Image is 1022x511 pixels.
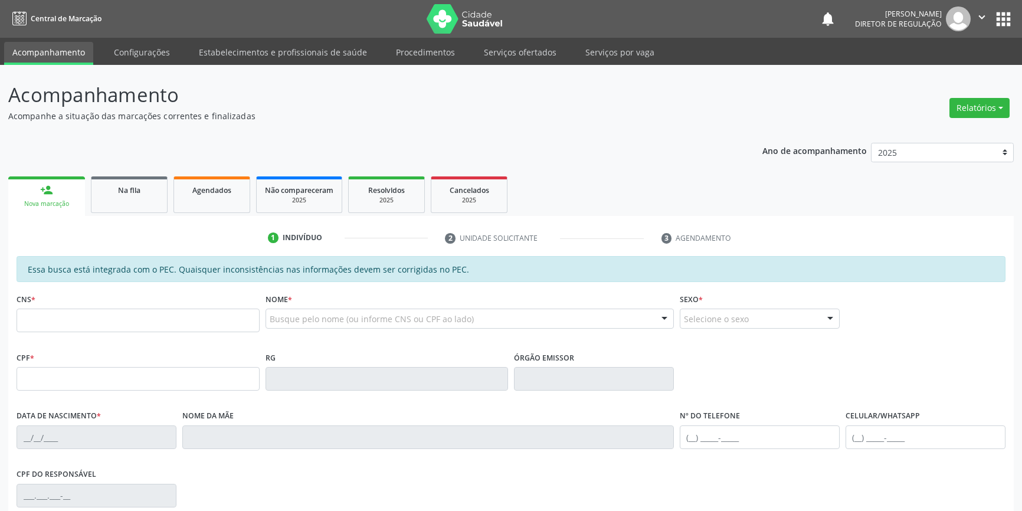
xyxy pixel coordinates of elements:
img: img [946,6,971,31]
label: Sexo [680,290,703,309]
span: Cancelados [450,185,489,195]
span: Resolvidos [368,185,405,195]
span: Busque pelo nome (ou informe CNS ou CPF ao lado) [270,313,474,325]
span: Na fila [118,185,140,195]
input: (__) _____-_____ [680,425,840,449]
div: [PERSON_NAME] [855,9,942,19]
span: Diretor de regulação [855,19,942,29]
div: Indivíduo [283,232,322,243]
span: Não compareceram [265,185,333,195]
a: Procedimentos [388,42,463,63]
a: Estabelecimentos e profissionais de saúde [191,42,375,63]
div: 2025 [265,196,333,205]
p: Acompanhamento [8,80,712,110]
label: CNS [17,290,35,309]
button: Relatórios [949,98,1010,118]
i:  [975,11,988,24]
p: Acompanhe a situação das marcações correntes e finalizadas [8,110,712,122]
input: (__) _____-_____ [846,425,1005,449]
label: CPF [17,349,34,367]
p: Ano de acompanhamento [762,143,867,158]
label: Nome da mãe [182,407,234,425]
div: 1 [268,232,279,243]
div: 2025 [440,196,499,205]
a: Serviços por vaga [577,42,663,63]
div: Nova marcação [17,199,77,208]
label: CPF do responsável [17,466,96,484]
button: notifications [820,11,836,27]
label: Data de nascimento [17,407,101,425]
label: Nome [266,290,292,309]
a: Configurações [106,42,178,63]
span: Selecione o sexo [684,313,749,325]
a: Serviços ofertados [476,42,565,63]
button: apps [993,9,1014,30]
a: Central de Marcação [8,9,101,28]
input: __/__/____ [17,425,176,449]
a: Acompanhamento [4,42,93,65]
label: Órgão emissor [514,349,574,367]
label: Nº do Telefone [680,407,740,425]
button:  [971,6,993,31]
span: Agendados [192,185,231,195]
div: 2025 [357,196,416,205]
span: Central de Marcação [31,14,101,24]
div: Essa busca está integrada com o PEC. Quaisquer inconsistências nas informações devem ser corrigid... [17,256,1005,282]
label: RG [266,349,276,367]
input: ___.___.___-__ [17,484,176,507]
div: person_add [40,184,53,196]
label: Celular/WhatsApp [846,407,920,425]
